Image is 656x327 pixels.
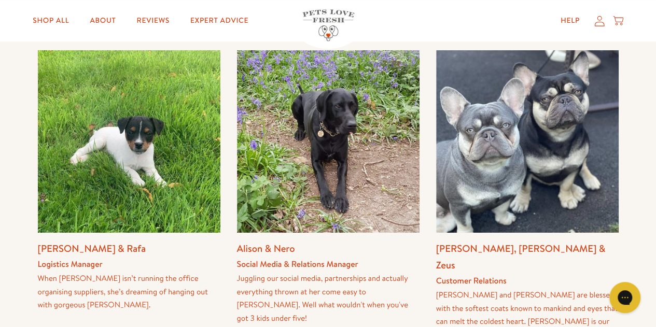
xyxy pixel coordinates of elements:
[237,272,420,324] div: Juggling our social media, partnerships and actually everything thrown at her come easy to [PERSO...
[436,241,619,274] h3: [PERSON_NAME], [PERSON_NAME] & Zeus
[436,274,619,288] h4: Customer Relations
[237,241,420,258] h3: Alison & Nero
[38,258,220,272] h4: Logistics Manager
[302,9,354,41] img: Pets Love Fresh
[237,258,420,272] h4: Social Media & Relations Manager
[38,241,220,258] h3: [PERSON_NAME] & Rafa
[129,10,178,31] a: Reviews
[552,10,588,31] a: Help
[182,10,257,31] a: Expert Advice
[81,10,124,31] a: About
[38,272,220,311] div: When [PERSON_NAME] isn’t running the office organising suppliers, she’s dreaming of hanging out w...
[604,278,646,317] iframe: Gorgias live chat messenger
[24,10,77,31] a: Shop All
